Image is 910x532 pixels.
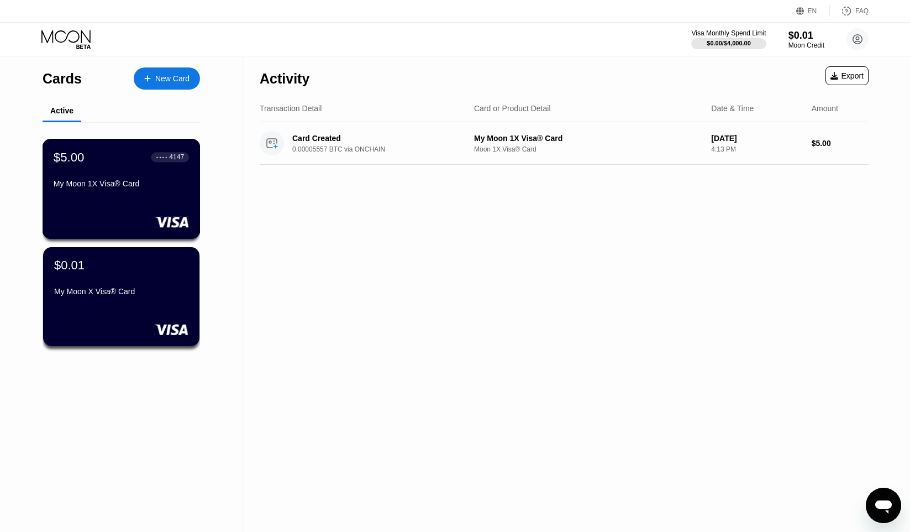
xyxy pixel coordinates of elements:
[788,30,824,41] div: $0.01
[474,104,551,113] div: Card or Product Detail
[54,258,85,273] div: $0.01
[866,488,901,523] iframe: Button to launch messaging window
[788,30,824,49] div: $0.01Moon Credit
[169,153,184,161] div: 4147
[707,40,751,46] div: $0.00 / $4,000.00
[711,134,802,143] div: [DATE]
[825,66,869,85] div: Export
[260,122,869,165] div: Card Created0.00005557 BTC via ONCHAINMy Moon 1X Visa® CardMoon 1X Visa® Card[DATE]4:13 PM$5.00
[855,7,869,15] div: FAQ
[292,134,464,143] div: Card Created
[260,71,309,87] div: Activity
[260,104,322,113] div: Transaction Detail
[691,29,766,37] div: Visa Monthly Spend Limit
[830,71,864,80] div: Export
[812,104,838,113] div: Amount
[54,150,85,164] div: $5.00
[50,106,73,115] div: Active
[691,29,766,49] div: Visa Monthly Spend Limit$0.00/$4,000.00
[711,104,754,113] div: Date & Time
[54,179,189,188] div: My Moon 1X Visa® Card
[796,6,830,17] div: EN
[292,145,477,153] div: 0.00005557 BTC via ONCHAIN
[43,247,199,346] div: $0.01My Moon X Visa® Card
[830,6,869,17] div: FAQ
[155,74,190,84] div: New Card
[474,145,702,153] div: Moon 1X Visa® Card
[43,71,82,87] div: Cards
[788,41,824,49] div: Moon Credit
[808,7,817,15] div: EN
[474,134,702,143] div: My Moon 1X Visa® Card
[43,139,199,238] div: $5.00● ● ● ●4147My Moon 1X Visa® Card
[711,145,802,153] div: 4:13 PM
[54,287,188,296] div: My Moon X Visa® Card
[134,67,200,90] div: New Card
[812,139,869,148] div: $5.00
[156,155,167,159] div: ● ● ● ●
